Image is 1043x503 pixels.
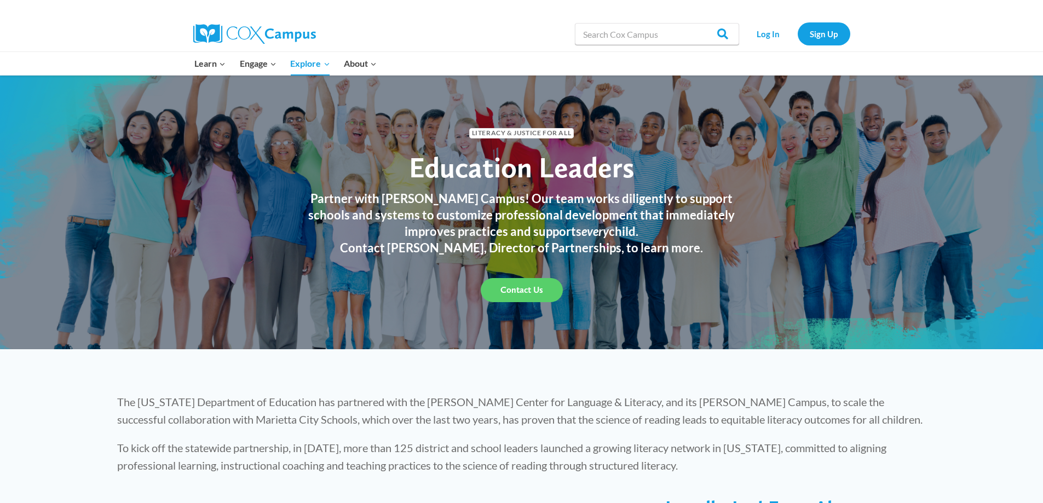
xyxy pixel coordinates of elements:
[188,52,384,75] nav: Primary Navigation
[745,22,792,45] a: Log In
[344,56,377,71] span: About
[745,22,850,45] nav: Secondary Navigation
[798,22,850,45] a: Sign Up
[575,23,739,45] input: Search Cox Campus
[297,190,746,240] h3: Partner with [PERSON_NAME] Campus! Our team works diligently to support schools and systems to cu...
[469,128,574,138] span: Literacy & Justice for All
[297,240,746,256] h3: Contact [PERSON_NAME], Director of Partnerships, to learn more.
[240,56,276,71] span: Engage
[290,56,330,71] span: Explore
[193,24,316,44] img: Cox Campus
[117,393,926,428] p: The [US_STATE] Department of Education has partnered with the [PERSON_NAME] Center for Language &...
[409,150,634,184] span: Education Leaders
[194,56,226,71] span: Learn
[581,224,609,239] em: every
[481,278,563,302] a: Contact Us
[117,439,926,474] p: To kick off the statewide partnership, in [DATE], more than 125 district and school leaders launc...
[500,285,543,295] span: Contact Us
